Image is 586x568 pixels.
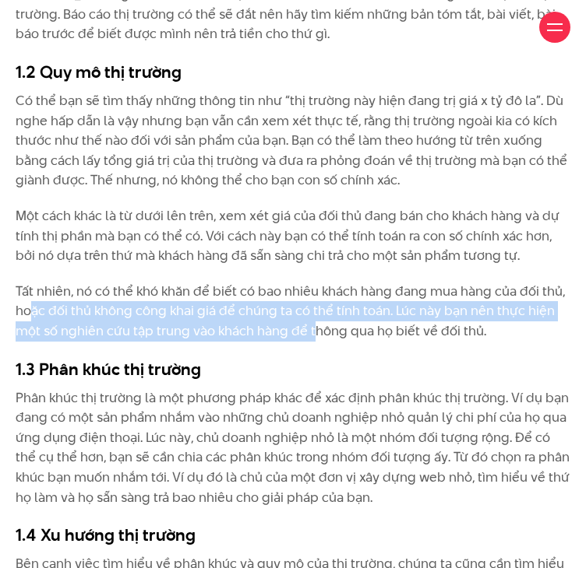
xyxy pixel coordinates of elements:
p: Một cách khác là từ dưới lên trên, xem xét giá của đối thủ đang bán cho khách hàng và dự tính thị... [16,206,570,266]
p: Tất nhiên, nó có thể khó khăn để biết có bao nhiêu khách hàng đang mua hàng của đối thủ, hoặc đối... [16,282,570,342]
p: Phân khúc thị trường là một phương pháp khác để xác định phân khúc thị trường. Ví dụ bạn đang có ... [16,388,570,508]
h3: 1.3 Phân khúc thị trường [16,357,570,380]
h3: 1.2 Quy mô thị trường [16,60,570,83]
h3: 1.4 Xu hướng thị trường [16,523,570,546]
p: Có thể bạn sẽ tìm thấy những thông tin như “thị trường này hiện đang trị giá x tỷ đô la”. Dù nghe... [16,91,570,191]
